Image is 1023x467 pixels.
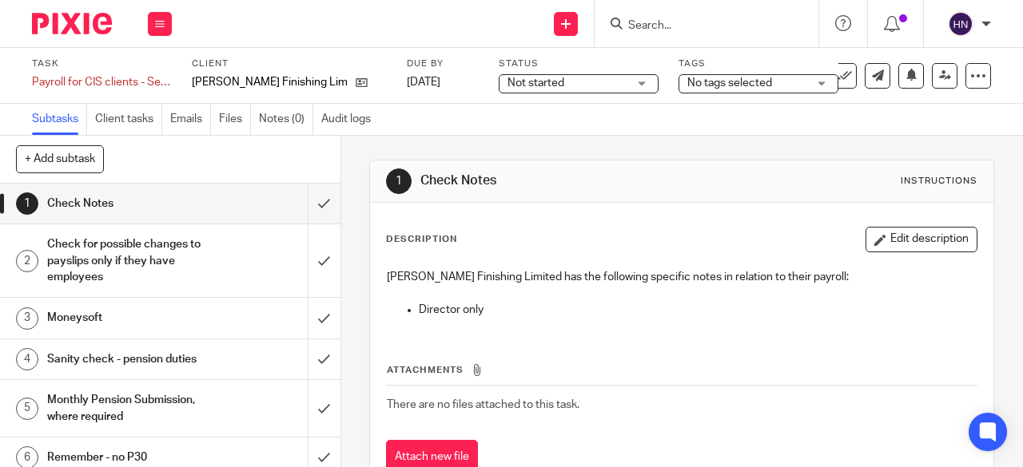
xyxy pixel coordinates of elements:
a: Audit logs [321,104,379,135]
a: Subtasks [32,104,87,135]
span: Not started [508,77,564,89]
div: 3 [16,307,38,330]
img: Pixie [32,13,112,34]
div: Instructions [901,175,977,188]
span: Attachments [387,366,464,374]
h1: Moneysoft [47,306,210,330]
label: Task [32,57,172,70]
button: + Add subtask [16,145,104,172]
label: Status [499,57,659,70]
p: [PERSON_NAME] Finishing Limited [192,74,348,90]
h1: Check Notes [47,192,210,216]
span: No tags selected [687,77,772,89]
input: Search [627,19,770,34]
div: 4 [16,348,38,370]
h1: Check for possible changes to payslips only if they have employees [47,232,210,289]
h1: Sanity check - pension duties [47,347,210,371]
h1: Monthly Pension Submission, where required [47,388,210,429]
a: Emails [170,104,211,135]
label: Due by [407,57,479,70]
span: There are no files attached to this task. [387,399,579,410]
div: 5 [16,398,38,420]
h1: Check Notes [420,172,716,189]
span: [DATE] [407,77,440,88]
label: Client [192,57,387,70]
button: Edit description [866,227,977,252]
p: Description [386,233,457,246]
div: 2 [16,250,38,272]
a: Notes (0) [259,104,313,135]
div: 1 [16,192,38,215]
img: svg%3E [948,11,973,37]
p: Director only [419,302,977,318]
a: Files [219,104,251,135]
a: Client tasks [95,104,162,135]
p: [PERSON_NAME] Finishing Limited has the following specific notes in relation to their payroll: [387,269,977,285]
div: 1 [386,168,412,194]
label: Tags [679,57,838,70]
div: Payroll for CIS clients - September [32,74,172,90]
